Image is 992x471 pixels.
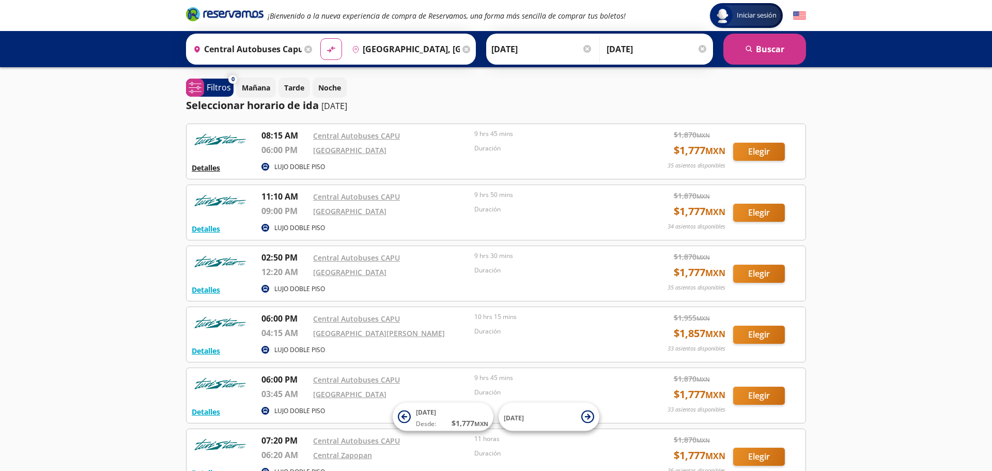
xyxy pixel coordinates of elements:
[192,373,249,394] img: RESERVAMOS
[313,314,400,324] a: Central Autobuses CAPU
[261,266,308,278] p: 12:20 AM
[668,344,725,353] p: 33 asientos disponibles
[416,419,436,429] span: Desde:
[474,205,630,214] p: Duración
[192,345,220,356] button: Detalles
[313,375,400,385] a: Central Autobuses CAPU
[696,192,710,200] small: MXN
[186,6,263,22] i: Brand Logo
[192,284,220,295] button: Detalles
[313,450,372,460] a: Central Zapopan
[668,161,725,170] p: 35 asientos disponibles
[261,388,308,400] p: 03:45 AM
[192,312,249,333] img: RESERVAMOS
[192,162,220,173] button: Detalles
[313,78,347,98] button: Noche
[474,251,630,261] p: 9 hrs 30 mins
[733,326,785,344] button: Elegir
[242,82,270,93] p: Mañana
[474,327,630,336] p: Duración
[207,81,231,94] p: Filtros
[313,389,386,399] a: [GEOGRAPHIC_DATA]
[674,190,710,201] span: $ 1,870
[696,375,710,383] small: MXN
[192,434,249,455] img: RESERVAMOS
[313,145,386,155] a: [GEOGRAPHIC_DATA]
[674,326,725,341] span: $ 1,857
[674,448,725,463] span: $ 1,777
[192,406,220,417] button: Detalles
[313,192,400,202] a: Central Autobuses CAPU
[284,82,304,93] p: Tarde
[696,314,710,322] small: MXN
[236,78,276,98] button: Mañana
[733,448,785,466] button: Elegir
[705,389,725,401] small: MXN
[393,403,493,431] button: [DATE]Desde:$1,777MXN
[186,98,319,113] p: Seleccionar horario de ida
[274,284,325,294] p: LUJO DOBLE PISO
[231,75,235,84] span: 0
[705,328,725,340] small: MXN
[452,418,488,429] span: $ 1,777
[674,265,725,280] span: $ 1,777
[192,129,249,150] img: RESERVAMOS
[474,434,630,444] p: 11 horas
[261,251,308,264] p: 02:50 PM
[474,190,630,200] p: 9 hrs 50 mins
[674,204,725,219] span: $ 1,777
[668,222,725,231] p: 34 asientos disponibles
[261,327,308,339] p: 04:15 AM
[261,434,308,447] p: 07:20 PM
[674,251,710,262] span: $ 1,870
[278,78,310,98] button: Tarde
[474,449,630,458] p: Duración
[491,36,593,62] input: Elegir Fecha
[474,266,630,275] p: Duración
[274,162,325,172] p: LUJO DOBLE PISO
[733,10,781,21] span: Iniciar sesión
[189,36,302,62] input: Buscar Origen
[186,6,263,25] a: Brand Logo
[261,373,308,386] p: 06:00 PM
[474,388,630,397] p: Duración
[674,373,710,384] span: $ 1,870
[474,129,630,139] p: 9 hrs 45 mins
[696,131,710,139] small: MXN
[733,143,785,161] button: Elegir
[261,190,308,203] p: 11:10 AM
[607,36,708,62] input: Opcional
[696,253,710,261] small: MXN
[313,131,400,141] a: Central Autobuses CAPU
[313,267,386,277] a: [GEOGRAPHIC_DATA]
[274,223,325,233] p: LUJO DOBLE PISO
[474,420,488,428] small: MXN
[674,387,725,402] span: $ 1,777
[261,205,308,217] p: 09:00 PM
[674,143,725,158] span: $ 1,777
[313,253,400,263] a: Central Autobuses CAPU
[268,11,626,21] em: ¡Bienvenido a la nueva experiencia de compra de Reservamos, una forma más sencilla de comprar tus...
[668,283,725,292] p: 35 asientos disponibles
[705,145,725,157] small: MXN
[733,265,785,283] button: Elegir
[733,204,785,222] button: Elegir
[313,328,445,338] a: [GEOGRAPHIC_DATA][PERSON_NAME]
[318,82,341,93] p: Noche
[674,312,710,323] span: $ 1,955
[261,129,308,142] p: 08:15 AM
[674,129,710,140] span: $ 1,870
[733,387,785,405] button: Elegir
[474,144,630,153] p: Duración
[261,449,308,461] p: 06:20 AM
[474,312,630,322] p: 10 hrs 15 mins
[474,373,630,383] p: 9 hrs 45 mins
[261,312,308,325] p: 06:00 PM
[504,413,524,422] span: [DATE]
[668,405,725,414] p: 33 asientos disponibles
[274,406,325,416] p: LUJO DOBLE PISO
[186,79,234,97] button: 0Filtros
[705,206,725,218] small: MXN
[705,267,725,279] small: MXN
[313,436,400,446] a: Central Autobuses CAPU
